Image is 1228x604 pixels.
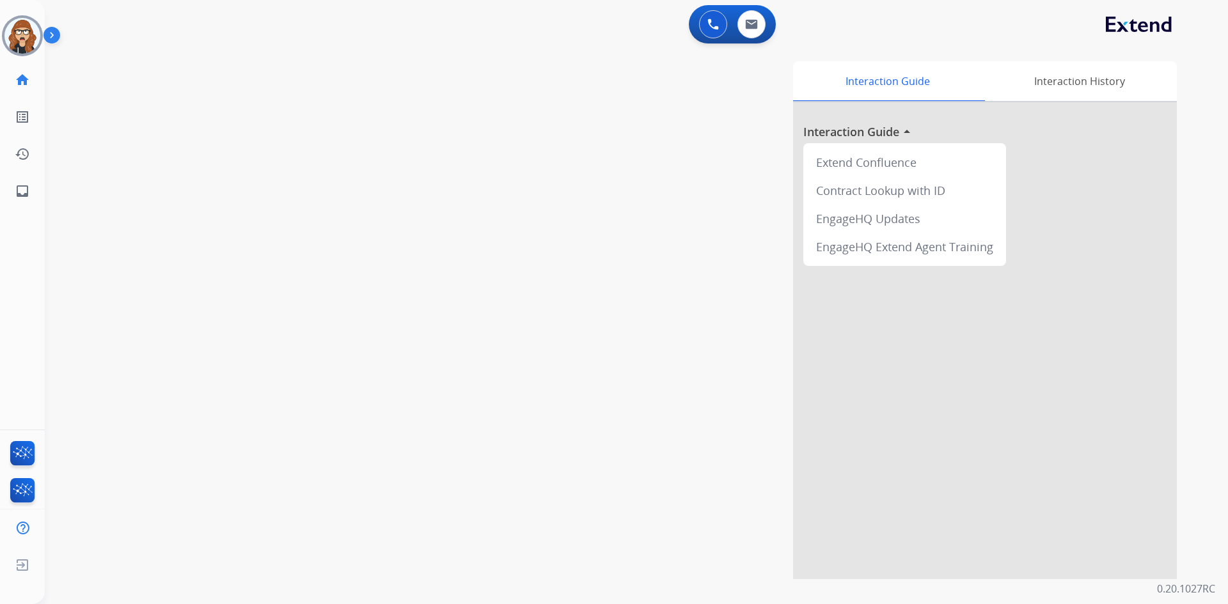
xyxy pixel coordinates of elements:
mat-icon: list_alt [15,109,30,125]
div: Interaction History [982,61,1177,101]
mat-icon: inbox [15,183,30,199]
mat-icon: home [15,72,30,88]
div: EngageHQ Extend Agent Training [808,233,1001,261]
div: Extend Confluence [808,148,1001,176]
img: avatar [4,18,40,54]
p: 0.20.1027RC [1157,581,1215,596]
div: Interaction Guide [793,61,982,101]
div: Contract Lookup with ID [808,176,1001,205]
div: EngageHQ Updates [808,205,1001,233]
mat-icon: history [15,146,30,162]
